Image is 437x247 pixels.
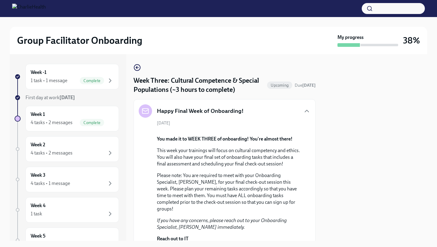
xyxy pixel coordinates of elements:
strong: Reach out to IT [157,236,188,242]
h3: 38% [403,35,420,46]
span: [DATE] [157,120,170,126]
a: First day at work[DATE] [15,94,119,101]
span: Complete [80,120,104,125]
div: 1 task • 1 message [31,77,67,84]
a: Week -11 task • 1 messageComplete [15,64,119,89]
div: 4 tasks • 2 messages [31,119,73,126]
span: Due [295,83,316,88]
h6: Week 3 [31,172,46,179]
h4: Week Three: Cultural Competence & Special Populations (~3 hours to complete) [134,76,265,94]
img: CharlieHealth [12,4,46,13]
div: 4 tasks • 2 messages [31,150,73,156]
h2: Group Facilitator Onboarding [17,34,142,47]
h6: Week 4 [31,202,46,209]
em: If you have any concerns, please reach out to your Onboarding Specialist, [PERSON_NAME] immediately. [157,217,287,230]
h6: Week 1 [31,111,45,118]
h6: Week 2 [31,141,45,148]
h5: Happy Final Week of Onboarding! [157,107,244,115]
h6: Week 5 [31,233,46,239]
span: September 1st, 2025 09:00 [295,82,316,88]
strong: You made it to WEEK THREE of onboarding! You're almost there! [157,136,293,142]
strong: My progress [337,34,364,41]
a: Week 41 task [15,197,119,223]
span: Complete [80,78,104,83]
a: Week 24 tasks • 2 messages [15,136,119,162]
span: Upcoming [267,83,292,88]
h6: Week -1 [31,69,46,76]
strong: [DATE] [302,83,316,88]
div: 1 task [31,210,42,217]
a: Week 34 tasks • 1 message [15,167,119,192]
div: 4 tasks • 1 message [31,180,70,187]
p: Please note: You are required to meet with your Onboarding Specialist, [PERSON_NAME], for your fi... [157,172,301,212]
span: First day at work [25,95,75,100]
p: This week your trainings will focus on cultural competency and ethics. You will also have your fi... [157,147,301,167]
a: Week 14 tasks • 2 messagesComplete [15,106,119,131]
strong: [DATE] [59,95,75,100]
